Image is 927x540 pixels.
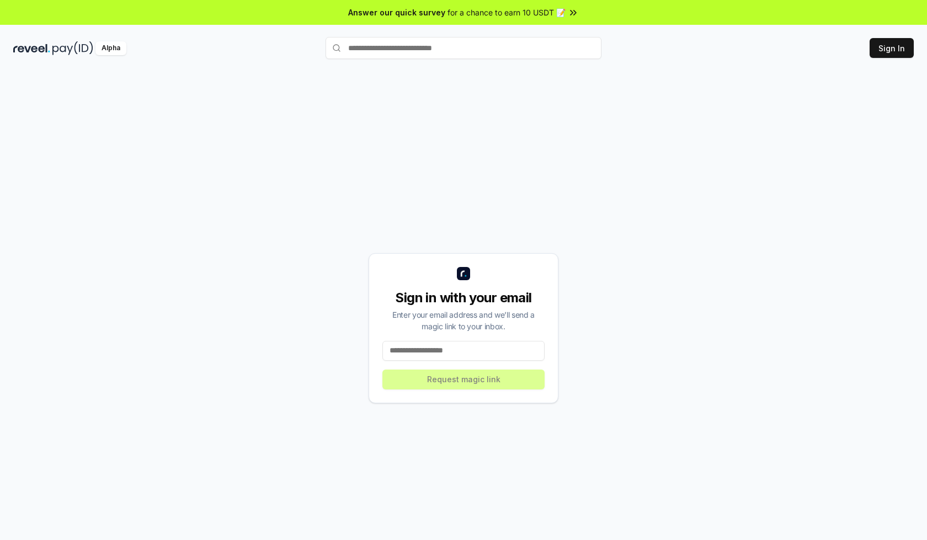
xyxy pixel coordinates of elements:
[382,289,545,307] div: Sign in with your email
[13,41,50,55] img: reveel_dark
[382,309,545,332] div: Enter your email address and we’ll send a magic link to your inbox.
[870,38,914,58] button: Sign In
[348,7,445,18] span: Answer our quick survey
[457,267,470,280] img: logo_small
[447,7,566,18] span: for a chance to earn 10 USDT 📝
[52,41,93,55] img: pay_id
[95,41,126,55] div: Alpha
